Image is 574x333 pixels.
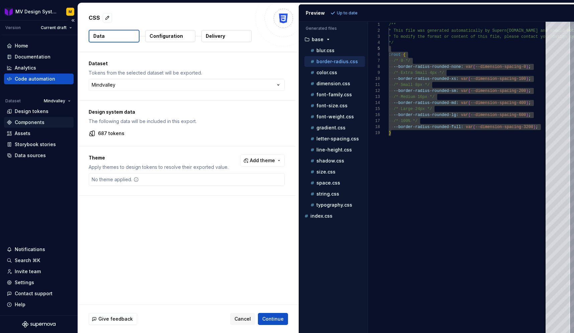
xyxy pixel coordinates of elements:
div: 14 [368,100,380,106]
span: * To modify the format or content of this file, p [389,34,507,39]
p: Configuration [150,33,183,39]
p: The following data will be included in this export. [89,118,285,125]
div: Notifications [15,246,45,253]
p: Data [93,33,105,39]
div: Home [15,42,28,49]
p: CSS [89,14,100,22]
button: letter-spacing.css [304,135,365,142]
span: Cancel [234,316,251,322]
button: Cancel [230,313,255,325]
span: --dimension-spacing-200 [470,89,526,93]
span: var [461,77,468,81]
span: --dimension-spacing-0 [475,65,526,69]
span: var [461,89,468,93]
button: dimension.css [304,80,365,87]
div: Storybook stories [15,141,56,148]
span: ) [533,125,536,129]
button: blur.css [304,47,365,54]
div: M [69,9,72,14]
a: Components [4,117,74,128]
p: string.css [316,191,339,197]
p: Generated files [306,26,361,31]
p: font-weight.css [316,114,354,119]
p: Theme [89,154,228,161]
span: --border-radius-rounded-xs: [393,77,458,81]
span: ) [526,65,528,69]
span: ( [468,77,470,81]
span: --dimension-spacing-400 [470,101,526,105]
button: Delivery [201,30,252,42]
span: ; [528,113,531,117]
span: ; [528,89,531,93]
div: Code automation [15,76,55,82]
span: Current draft [41,25,67,30]
p: size.css [316,169,336,175]
button: Collapse sidebar [68,16,78,25]
button: Search ⌘K [4,255,74,266]
span: ; [528,101,531,105]
button: Give feedback [89,313,137,325]
span: --border-radius-rounded-lg: [393,113,458,117]
p: blur.css [316,48,334,53]
div: Design tokens [15,108,49,115]
p: Dataset [89,60,285,67]
div: 17 [368,118,380,124]
p: base [312,37,323,42]
button: Continue [258,313,288,325]
button: Help [4,299,74,310]
div: Documentation [15,53,51,60]
button: Configuration [145,30,195,42]
div: Components [15,119,44,126]
button: string.css [304,190,365,198]
span: :root [389,52,401,57]
div: 19 [368,130,380,136]
button: gradient.css [304,124,365,131]
div: 13 [368,94,380,100]
a: Settings [4,277,74,288]
a: Home [4,40,74,51]
div: Dataset [5,98,21,104]
span: var [466,65,473,69]
p: Delivery [206,33,225,39]
span: ) [526,113,528,117]
div: 1 [368,22,380,28]
a: Data sources [4,150,74,161]
button: Current draft [38,23,75,32]
div: Contact support [15,290,53,297]
span: ) [526,101,528,105]
div: Search ⌘K [15,257,40,264]
button: index.css [302,212,365,220]
p: Up to date [337,10,358,16]
a: Documentation [4,51,74,62]
span: /* 100% */ [393,119,417,123]
span: { [403,52,405,57]
p: border-radius.css [316,59,358,64]
div: 11 [368,82,380,88]
a: Invite team [4,266,74,277]
button: size.css [304,168,365,176]
div: 2 [368,28,380,34]
p: Apply themes to design tokens to resolve their exported value. [89,164,228,171]
div: Analytics [15,65,36,71]
span: var [461,101,468,105]
div: 7 [368,58,380,64]
span: --dimension-spacing-600 [470,113,526,117]
div: 18 [368,124,380,130]
div: Invite team [15,268,41,275]
div: 9 [368,70,380,76]
span: --dimension-spacing-3200 [475,125,533,129]
span: /* Large 24px */ [393,107,432,111]
span: * This file was generated automatically by Supern [389,28,507,33]
p: 687 tokens [98,130,124,137]
a: Code automation [4,74,74,84]
p: line-height.css [316,147,352,152]
span: ( [468,89,470,93]
p: font-size.css [316,103,348,108]
button: font-family.css [304,91,365,98]
p: space.css [316,180,340,186]
button: Contact support [4,288,74,299]
button: line-height.css [304,146,365,153]
button: Notifications [4,244,74,255]
p: Tokens from the selected dataset will be exported. [89,70,285,76]
button: Add theme [240,154,285,166]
